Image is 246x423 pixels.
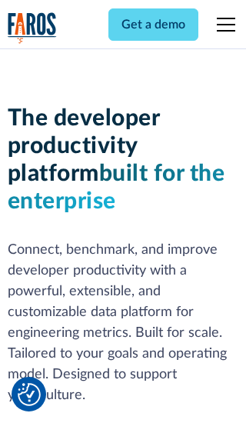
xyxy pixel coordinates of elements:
[8,162,225,213] span: built for the enterprise
[8,105,239,215] h1: The developer productivity platform
[8,12,57,44] img: Logo of the analytics and reporting company Faros.
[208,6,238,43] div: menu
[8,12,57,44] a: home
[18,383,41,406] img: Revisit consent button
[18,383,41,406] button: Cookie Settings
[108,8,198,41] a: Get a demo
[8,240,239,406] p: Connect, benchmark, and improve developer productivity with a powerful, extensible, and customiza...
